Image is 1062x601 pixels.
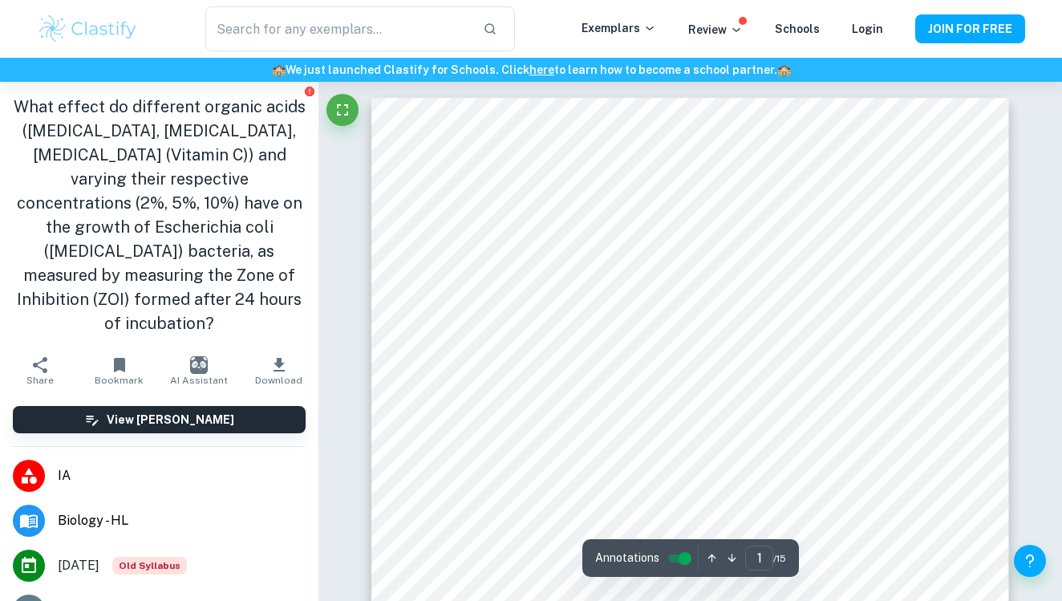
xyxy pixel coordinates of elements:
[37,13,139,45] img: Clastify logo
[775,22,820,35] a: Schools
[13,95,306,335] h1: What effect do different organic acids ([MEDICAL_DATA], [MEDICAL_DATA], [MEDICAL_DATA] (Vitamin C...
[3,61,1059,79] h6: We just launched Clastify for Schools. Click to learn how to become a school partner.
[58,511,306,530] span: Biology - HL
[529,63,554,76] a: here
[58,556,99,575] span: [DATE]
[773,551,786,566] span: / 15
[326,94,359,126] button: Fullscreen
[1014,545,1046,577] button: Help and Feedback
[190,356,208,374] img: AI Assistant
[688,21,743,39] p: Review
[239,348,318,393] button: Download
[170,375,228,386] span: AI Assistant
[160,348,239,393] button: AI Assistant
[13,406,306,433] button: View [PERSON_NAME]
[915,14,1025,43] button: JOIN FOR FREE
[107,411,234,428] h6: View [PERSON_NAME]
[255,375,302,386] span: Download
[272,63,286,76] span: 🏫
[582,19,656,37] p: Exemplars
[95,375,144,386] span: Bookmark
[26,375,54,386] span: Share
[852,22,883,35] a: Login
[777,63,791,76] span: 🏫
[303,85,315,97] button: Report issue
[112,557,187,575] span: Old Syllabus
[112,557,187,575] div: Starting from the May 2025 session, the Biology IA requirements have changed. It's OK to refer to...
[205,6,470,51] input: Search for any exemplars...
[58,466,306,485] span: IA
[595,550,659,566] span: Annotations
[79,348,159,393] button: Bookmark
